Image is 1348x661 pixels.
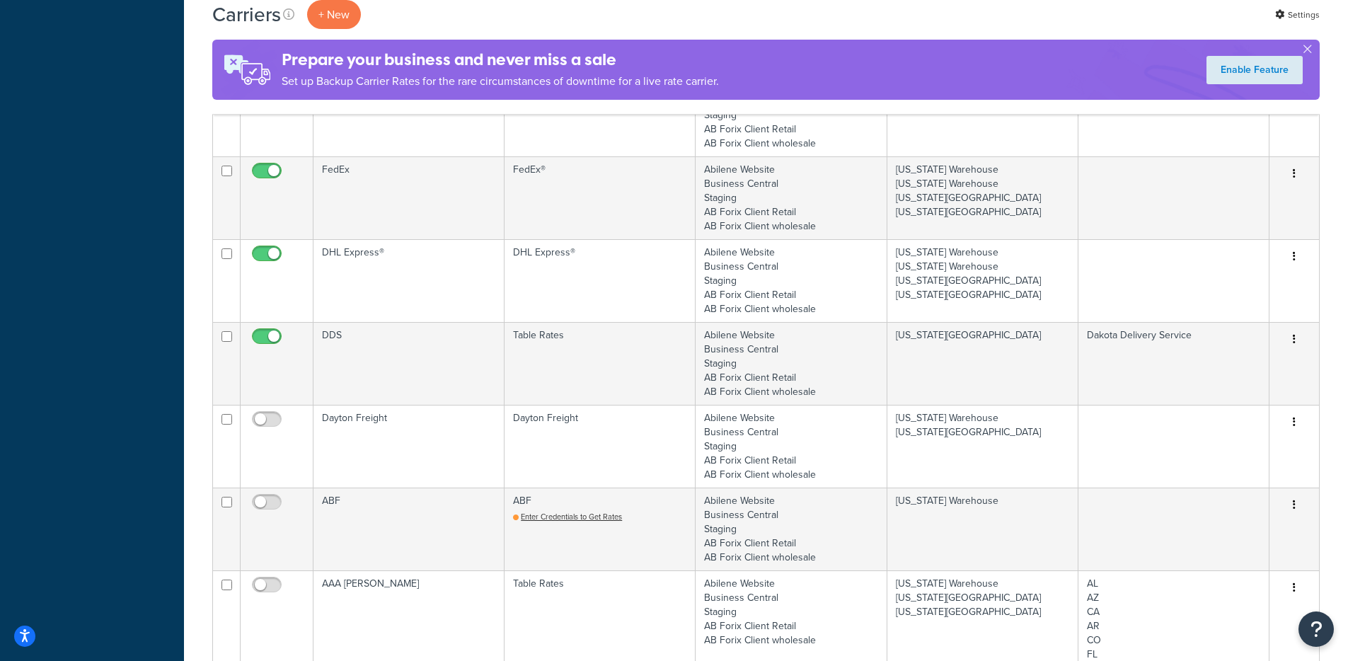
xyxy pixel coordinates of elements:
[513,511,622,522] a: Enter Credentials to Get Rates
[696,488,887,570] td: Abilene Website Business Central Staging AB Forix Client Retail AB Forix Client wholesale
[521,511,622,522] span: Enter Credentials to Get Rates
[313,74,505,156] td: FedEx Freight
[696,74,887,156] td: Abilene Website Business Central Staging AB Forix Client Retail AB Forix Client wholesale
[505,239,696,322] td: DHL Express®
[696,405,887,488] td: Abilene Website Business Central Staging AB Forix Client Retail AB Forix Client wholesale
[313,239,505,322] td: DHL Express®
[505,322,696,405] td: Table Rates
[887,156,1078,239] td: [US_STATE] Warehouse [US_STATE] Warehouse [US_STATE][GEOGRAPHIC_DATA] [US_STATE][GEOGRAPHIC_DATA]
[313,488,505,570] td: ABF
[1275,5,1320,25] a: Settings
[1206,56,1303,84] a: Enable Feature
[696,322,887,405] td: Abilene Website Business Central Staging AB Forix Client Retail AB Forix Client wholesale
[696,239,887,322] td: Abilene Website Business Central Staging AB Forix Client Retail AB Forix Client wholesale
[505,405,696,488] td: Dayton Freight
[887,322,1078,405] td: [US_STATE][GEOGRAPHIC_DATA]
[887,74,1078,156] td: [US_STATE] Warehouse
[282,71,719,91] p: Set up Backup Carrier Rates for the rare circumstances of downtime for a live rate carrier.
[1078,322,1269,405] td: Dakota Delivery Service
[313,405,505,488] td: Dayton Freight
[313,322,505,405] td: DDS
[1298,611,1334,647] button: Open Resource Center
[282,48,719,71] h4: Prepare your business and never miss a sale
[887,239,1078,322] td: [US_STATE] Warehouse [US_STATE] Warehouse [US_STATE][GEOGRAPHIC_DATA] [US_STATE][GEOGRAPHIC_DATA]
[212,40,282,100] img: ad-rules-rateshop-fe6ec290ccb7230408bd80ed9643f0289d75e0ffd9eb532fc0e269fcd187b520.png
[505,156,696,239] td: FedEx®
[505,74,696,156] td: FedEx Freight
[505,488,696,570] td: ABF
[887,405,1078,488] td: [US_STATE] Warehouse [US_STATE][GEOGRAPHIC_DATA]
[313,156,505,239] td: FedEx
[696,156,887,239] td: Abilene Website Business Central Staging AB Forix Client Retail AB Forix Client wholesale
[887,488,1078,570] td: [US_STATE] Warehouse
[212,1,281,28] h1: Carriers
